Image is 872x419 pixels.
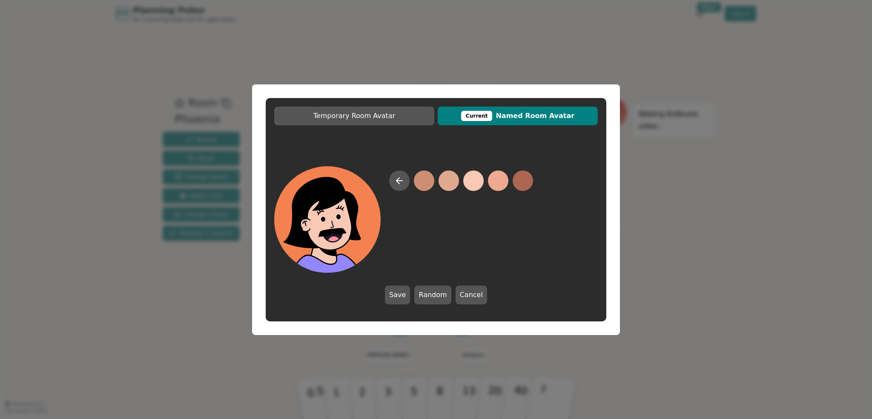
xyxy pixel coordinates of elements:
span: Temporary Room Avatar [278,111,430,121]
button: Cancel [456,286,487,304]
button: Temporary Room Avatar [274,107,434,125]
span: Named Room Avatar [442,111,594,121]
div: This avatar will be displayed in dedicated rooms [461,111,493,121]
button: Save [385,286,410,304]
button: CurrentNamed Room Avatar [438,107,598,125]
button: Random [414,286,451,304]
